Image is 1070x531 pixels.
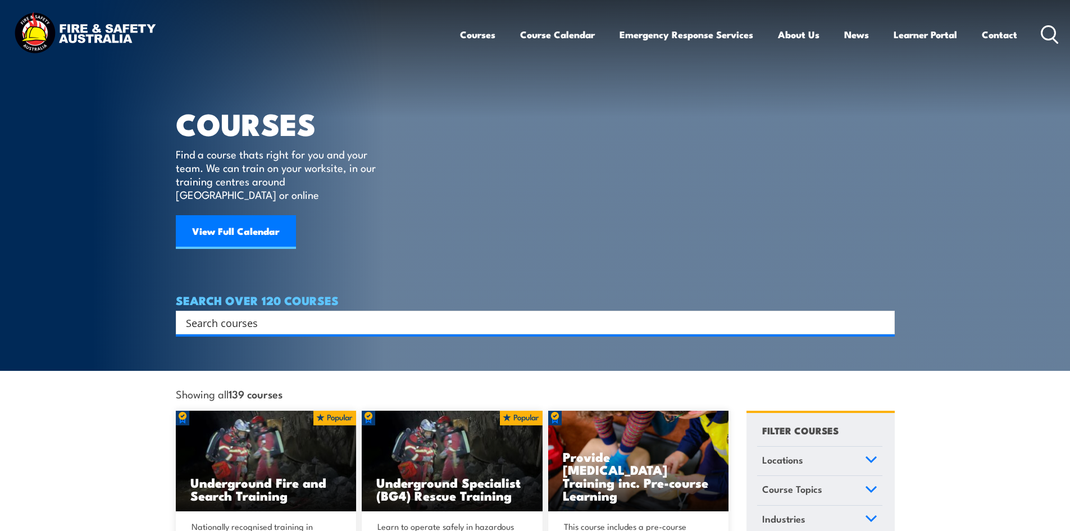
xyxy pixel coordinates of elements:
a: Courses [460,20,495,49]
h3: Underground Fire and Search Training [190,476,342,502]
button: Search magnifier button [875,315,891,330]
form: Search form [188,315,872,330]
img: Underground mine rescue [362,411,543,512]
h3: Provide [MEDICAL_DATA] Training inc. Pre-course Learning [563,450,714,502]
span: Showing all [176,388,283,400]
img: Underground mine rescue [176,411,357,512]
span: Industries [762,511,805,527]
img: Low Voltage Rescue and Provide CPR [548,411,729,512]
a: Underground Fire and Search Training [176,411,357,512]
a: News [844,20,869,49]
h1: COURSES [176,110,392,137]
a: View Full Calendar [176,215,296,249]
span: Course Topics [762,482,822,497]
input: Search input [186,314,870,331]
a: Locations [757,447,882,476]
a: Emergency Response Services [620,20,753,49]
a: Contact [982,20,1017,49]
a: Learner Portal [894,20,957,49]
h4: FILTER COURSES [762,423,839,438]
strong: 139 courses [229,386,283,401]
p: Find a course thats right for you and your team. We can train on your worksite, in our training c... [176,147,381,201]
span: Locations [762,452,803,468]
h3: Underground Specialist (BG4) Rescue Training [376,476,528,502]
a: Provide [MEDICAL_DATA] Training inc. Pre-course Learning [548,411,729,512]
a: About Us [778,20,819,49]
a: Underground Specialist (BG4) Rescue Training [362,411,543,512]
a: Course Calendar [520,20,595,49]
a: Course Topics [757,476,882,505]
h4: SEARCH OVER 120 COURSES [176,294,895,306]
